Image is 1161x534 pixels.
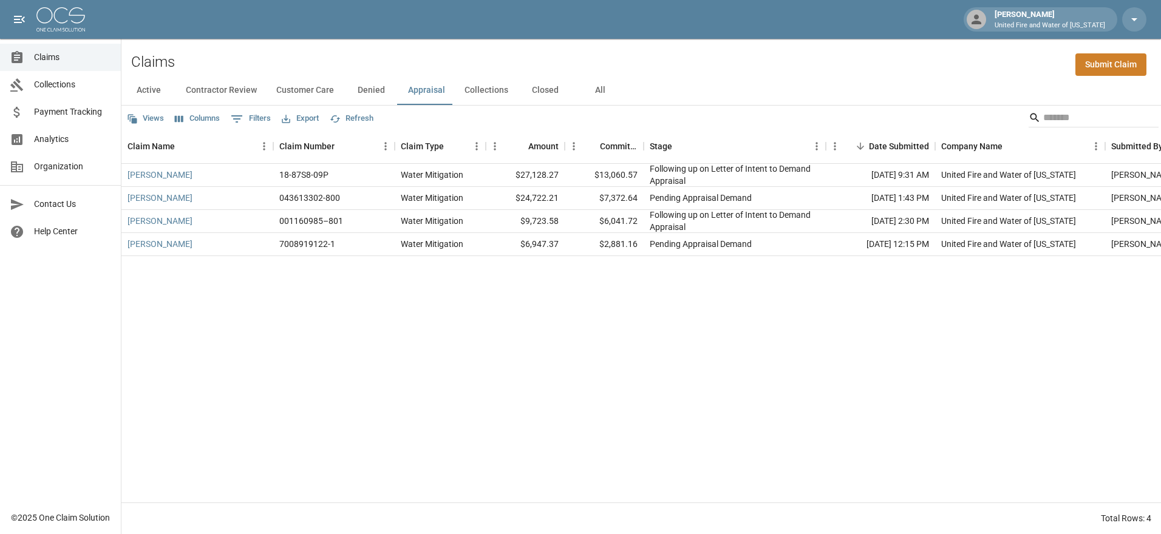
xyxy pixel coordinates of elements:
[401,215,463,227] div: Water Mitigation
[398,76,455,105] button: Appraisal
[255,137,273,155] button: Menu
[826,233,935,256] div: [DATE] 12:15 PM
[175,138,192,155] button: Sort
[335,138,352,155] button: Sort
[401,238,463,250] div: Water Mitigation
[573,76,627,105] button: All
[672,138,689,155] button: Sort
[941,238,1076,250] div: United Fire and Water of Louisiana
[128,238,192,250] a: [PERSON_NAME]
[650,192,752,204] div: Pending Appraisal Demand
[128,129,175,163] div: Claim Name
[935,129,1105,163] div: Company Name
[327,109,376,128] button: Refresh
[826,164,935,187] div: [DATE] 9:31 AM
[486,164,565,187] div: $27,128.27
[128,192,192,204] a: [PERSON_NAME]
[826,210,935,233] div: [DATE] 2:30 PM
[1075,53,1146,76] a: Submit Claim
[1087,137,1105,155] button: Menu
[565,129,644,163] div: Committed Amount
[486,233,565,256] div: $6,947.37
[121,76,176,105] button: Active
[121,129,273,163] div: Claim Name
[600,129,638,163] div: Committed Amount
[869,129,929,163] div: Date Submitted
[650,163,820,187] div: Following up on Letter of Intent to Demand Appraisal
[344,76,398,105] button: Denied
[131,53,175,71] h2: Claims
[279,169,329,181] div: 18-87S8-09P
[565,210,644,233] div: $6,041.72
[644,129,826,163] div: Stage
[468,137,486,155] button: Menu
[826,187,935,210] div: [DATE] 1:43 PM
[34,78,111,91] span: Collections
[267,76,344,105] button: Customer Care
[826,129,935,163] div: Date Submitted
[121,76,1161,105] div: dynamic tabs
[941,169,1076,181] div: United Fire and Water of Louisiana
[486,137,504,155] button: Menu
[486,187,565,210] div: $24,722.21
[808,137,826,155] button: Menu
[583,138,600,155] button: Sort
[1003,138,1020,155] button: Sort
[941,215,1076,227] div: United Fire and Water of Louisiana
[7,7,32,32] button: open drawer
[1101,512,1151,524] div: Total Rows: 4
[650,238,752,250] div: Pending Appraisal Demand
[273,129,395,163] div: Claim Number
[486,129,565,163] div: Amount
[34,51,111,64] span: Claims
[565,137,583,155] button: Menu
[376,137,395,155] button: Menu
[279,129,335,163] div: Claim Number
[34,160,111,173] span: Organization
[34,198,111,211] span: Contact Us
[176,76,267,105] button: Contractor Review
[455,76,518,105] button: Collections
[518,76,573,105] button: Closed
[486,210,565,233] div: $9,723.58
[565,233,644,256] div: $2,881.16
[826,137,844,155] button: Menu
[444,138,461,155] button: Sort
[11,512,110,524] div: © 2025 One Claim Solution
[995,21,1105,31] p: United Fire and Water of [US_STATE]
[395,129,486,163] div: Claim Type
[990,8,1110,30] div: [PERSON_NAME]
[36,7,85,32] img: ocs-logo-white-transparent.png
[228,109,274,129] button: Show filters
[565,164,644,187] div: $13,060.57
[124,109,167,128] button: Views
[852,138,869,155] button: Sort
[128,169,192,181] a: [PERSON_NAME]
[279,109,322,128] button: Export
[279,215,343,227] div: 001160985–801
[650,209,820,233] div: Following up on Letter of Intent to Demand Appraisal
[941,129,1003,163] div: Company Name
[34,225,111,238] span: Help Center
[279,238,335,250] div: 7008919122-1
[511,138,528,155] button: Sort
[172,109,223,128] button: Select columns
[941,192,1076,204] div: United Fire and Water of Louisiana
[528,129,559,163] div: Amount
[34,106,111,118] span: Payment Tracking
[401,192,463,204] div: Water Mitigation
[279,192,340,204] div: 043613302-800
[565,187,644,210] div: $7,372.64
[401,129,444,163] div: Claim Type
[1029,108,1159,130] div: Search
[401,169,463,181] div: Water Mitigation
[34,133,111,146] span: Analytics
[128,215,192,227] a: [PERSON_NAME]
[650,129,672,163] div: Stage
